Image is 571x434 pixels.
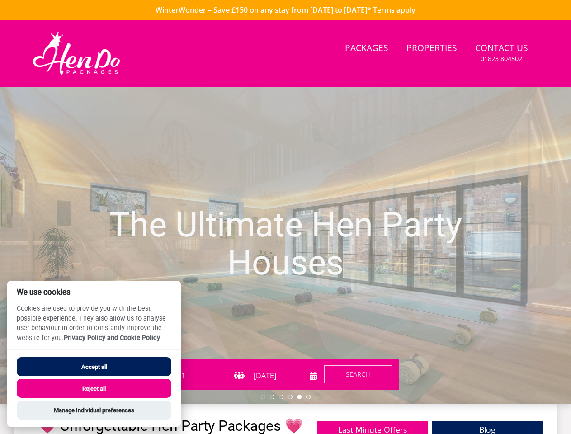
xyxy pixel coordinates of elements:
[29,31,124,76] img: Hen Do Packages
[472,38,532,68] a: Contact Us01823 804502
[324,365,392,383] button: Search
[17,379,171,398] button: Reject all
[64,334,160,342] a: Privacy Policy and Cookie Policy
[481,54,522,63] small: 01823 804502
[7,304,181,349] p: Cookies are used to provide you with the best possible experience. They also allow us to analyse ...
[85,188,485,300] h1: The Ultimate Hen Party Houses
[341,38,392,59] a: Packages
[403,38,461,59] a: Properties
[17,401,171,420] button: Manage Individual preferences
[252,368,317,383] input: Arrival Date
[17,357,171,376] button: Accept all
[7,288,181,297] h2: We use cookies
[346,370,370,378] span: Search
